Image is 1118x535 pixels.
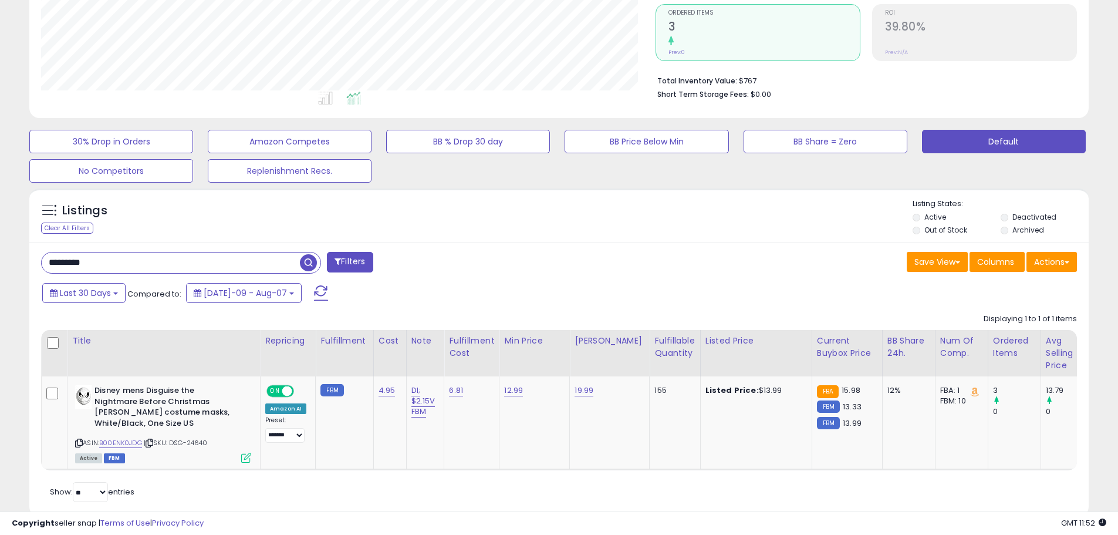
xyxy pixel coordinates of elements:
[705,335,807,347] div: Listed Price
[817,385,839,398] small: FBA
[265,335,310,347] div: Repricing
[449,335,494,359] div: Fulfillment Cost
[208,159,371,183] button: Replenishment Recs.
[940,335,983,359] div: Num of Comp.
[657,76,737,86] b: Total Inventory Value:
[152,517,204,529] a: Privacy Policy
[913,198,1089,210] p: Listing States:
[575,335,644,347] div: [PERSON_NAME]
[12,518,204,529] div: seller snap | |
[1061,517,1106,529] span: 2025-09-8 11:52 GMT
[654,385,691,396] div: 155
[668,10,860,16] span: Ordered Items
[449,385,463,396] a: 6.81
[411,335,440,347] div: Note
[565,130,728,153] button: BB Price Below Min
[885,20,1076,36] h2: 39.80%
[907,252,968,272] button: Save View
[940,385,979,396] div: FBA: 1
[817,417,840,429] small: FBM
[94,385,237,432] b: Disney mens Disguise the Nightmare Before Christmas [PERSON_NAME] costume masks, White/Black, One...
[1012,212,1056,222] label: Deactivated
[204,287,287,299] span: [DATE]-09 - Aug-07
[320,335,368,347] div: Fulfillment
[504,385,523,396] a: 12.99
[411,385,435,418] a: DI; $2.15V FBM
[744,130,907,153] button: BB Share = Zero
[144,438,208,447] span: | SKU: DSG-24640
[668,20,860,36] h2: 3
[1012,225,1044,235] label: Archived
[72,335,255,347] div: Title
[265,416,306,443] div: Preset:
[887,385,926,396] div: 12%
[208,130,371,153] button: Amazon Competes
[50,486,134,497] span: Show: entries
[887,335,930,359] div: BB Share 24h.
[104,453,125,463] span: FBM
[575,385,593,396] a: 19.99
[970,252,1025,272] button: Columns
[668,49,685,56] small: Prev: 0
[993,335,1036,359] div: Ordered Items
[75,385,251,462] div: ASIN:
[1026,252,1077,272] button: Actions
[99,438,142,448] a: B00ENK0JDG
[817,335,877,359] div: Current Buybox Price
[320,384,343,396] small: FBM
[843,401,862,412] span: 13.33
[993,406,1041,417] div: 0
[327,252,373,272] button: Filters
[924,212,946,222] label: Active
[379,335,401,347] div: Cost
[29,159,193,183] button: No Competitors
[842,385,860,396] span: 15.98
[504,335,565,347] div: Min Price
[100,517,150,529] a: Terms of Use
[60,287,111,299] span: Last 30 Days
[924,225,967,235] label: Out of Stock
[12,517,55,529] strong: Copyright
[654,335,695,359] div: Fulfillable Quantity
[885,10,1076,16] span: ROI
[657,73,1068,87] li: $767
[386,130,550,153] button: BB % Drop 30 day
[29,130,193,153] button: 30% Drop in Orders
[379,385,396,396] a: 4.95
[1046,406,1093,417] div: 0
[127,288,181,300] span: Compared to:
[186,283,302,303] button: [DATE]-09 - Aug-07
[42,283,126,303] button: Last 30 Days
[41,223,93,234] div: Clear All Filters
[940,396,979,406] div: FBM: 10
[75,453,102,463] span: All listings currently available for purchase on Amazon
[922,130,1086,153] button: Default
[984,314,1077,325] div: Displaying 1 to 1 of 1 items
[843,418,862,429] span: 13.99
[1046,385,1093,396] div: 13.79
[62,203,107,219] h5: Listings
[977,256,1014,268] span: Columns
[1046,335,1089,372] div: Avg Selling Price
[705,385,759,396] b: Listed Price:
[268,386,282,396] span: ON
[885,49,908,56] small: Prev: N/A
[751,89,771,100] span: $0.00
[265,403,306,414] div: Amazon AI
[292,386,311,396] span: OFF
[817,401,840,413] small: FBM
[993,385,1041,396] div: 3
[705,385,803,396] div: $13.99
[75,385,92,409] img: 31r2nh+WFWL._SL40_.jpg
[657,89,749,99] b: Short Term Storage Fees:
